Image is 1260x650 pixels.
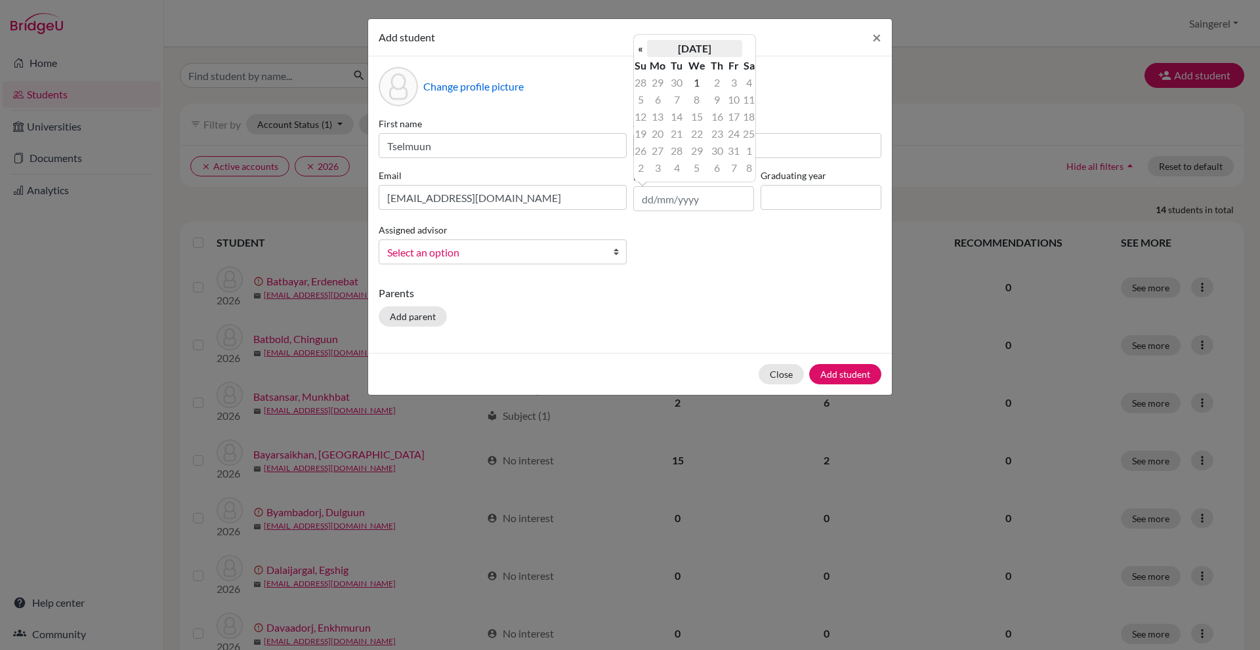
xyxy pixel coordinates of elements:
[647,125,669,142] td: 20
[634,142,647,159] td: 26
[708,142,725,159] td: 30
[708,159,725,176] td: 6
[761,169,881,182] label: Graduating year
[669,159,685,176] td: 4
[726,159,742,176] td: 7
[685,91,708,108] td: 8
[708,91,725,108] td: 9
[647,57,669,74] th: Mo
[379,117,627,131] label: First name
[726,125,742,142] td: 24
[685,125,708,142] td: 22
[708,57,725,74] th: Th
[809,364,881,384] button: Add student
[726,91,742,108] td: 10
[634,74,647,91] td: 28
[669,125,685,142] td: 21
[647,74,669,91] td: 29
[379,67,418,106] div: Profile picture
[669,74,685,91] td: 30
[685,57,708,74] th: We
[726,108,742,125] td: 17
[647,159,669,176] td: 3
[685,142,708,159] td: 29
[647,142,669,159] td: 27
[634,108,647,125] td: 12
[708,108,725,125] td: 16
[647,40,742,57] th: [DATE]
[669,108,685,125] td: 14
[708,125,725,142] td: 23
[379,223,448,237] label: Assigned advisor
[633,117,881,131] label: Surname
[862,19,892,56] button: Close
[379,169,627,182] label: Email
[647,91,669,108] td: 6
[379,31,435,43] span: Add student
[669,57,685,74] th: Tu
[634,40,647,57] th: «
[634,125,647,142] td: 19
[634,159,647,176] td: 2
[685,108,708,125] td: 15
[742,108,755,125] td: 18
[634,91,647,108] td: 5
[742,74,755,91] td: 4
[669,91,685,108] td: 7
[379,285,881,301] p: Parents
[742,142,755,159] td: 1
[708,74,725,91] td: 2
[387,244,601,261] span: Select an option
[726,74,742,91] td: 3
[379,306,447,327] button: Add parent
[634,57,647,74] th: Su
[685,159,708,176] td: 5
[742,159,755,176] td: 8
[726,57,742,74] th: Fr
[647,108,669,125] td: 13
[742,91,755,108] td: 11
[726,142,742,159] td: 31
[633,186,754,211] input: dd/mm/yyyy
[742,57,755,74] th: Sa
[742,125,755,142] td: 25
[669,142,685,159] td: 28
[872,28,881,47] span: ×
[685,74,708,91] td: 1
[759,364,804,384] button: Close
